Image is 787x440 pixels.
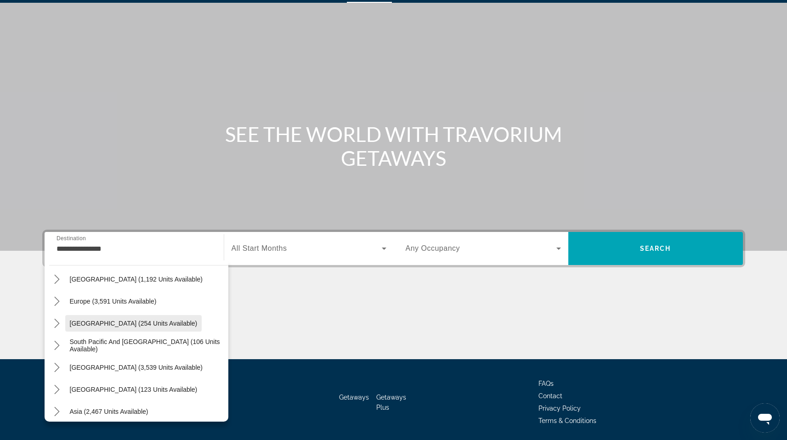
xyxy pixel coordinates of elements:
button: Toggle Europe (3,591 units available) submenu [49,293,65,310]
button: Select destination: South America (3,539 units available) [65,359,207,376]
span: Destination [57,235,86,241]
button: Select destination: Australia (254 units available) [65,315,202,332]
button: Search [568,232,743,265]
iframe: Button to launch messaging window [750,403,780,433]
button: Toggle South America (3,539 units available) submenu [49,360,65,376]
a: FAQs [538,380,554,387]
button: Select destination: Caribbean & Atlantic Islands (1,192 units available) [65,271,207,288]
span: Asia (2,467 units available) [70,408,148,415]
button: Toggle Australia (254 units available) submenu [49,316,65,332]
a: Privacy Policy [538,405,581,412]
input: Select destination [57,243,212,254]
a: Terms & Conditions [538,417,596,424]
a: Getaways [339,394,369,401]
button: Toggle Caribbean & Atlantic Islands (1,192 units available) submenu [49,271,65,288]
span: South Pacific and [GEOGRAPHIC_DATA] (106 units available) [70,338,224,353]
button: Select destination: South Pacific and Oceania (106 units available) [65,337,228,354]
span: Europe (3,591 units available) [70,298,157,305]
span: [GEOGRAPHIC_DATA] (123 units available) [70,386,198,393]
div: Destination options [45,260,228,422]
button: Select destination: Central America (123 units available) [65,381,202,398]
span: [GEOGRAPHIC_DATA] (1,192 units available) [70,276,203,283]
span: Search [640,245,671,252]
span: Any Occupancy [406,244,460,252]
button: Select destination: Europe (3,591 units available) [65,293,161,310]
button: Toggle Asia (2,467 units available) submenu [49,404,65,420]
h1: SEE THE WORLD WITH TRAVORIUM GETAWAYS [221,122,566,170]
a: Contact [538,392,562,400]
div: Search widget [45,232,743,265]
button: Toggle South Pacific and Oceania (106 units available) submenu [49,338,65,354]
button: Select destination: Asia (2,467 units available) [65,403,153,420]
span: All Start Months [232,244,287,252]
span: [GEOGRAPHIC_DATA] (3,539 units available) [70,364,203,371]
button: Toggle Central America (123 units available) submenu [49,382,65,398]
a: Getaways Plus [376,394,406,411]
span: [GEOGRAPHIC_DATA] (254 units available) [70,320,198,327]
